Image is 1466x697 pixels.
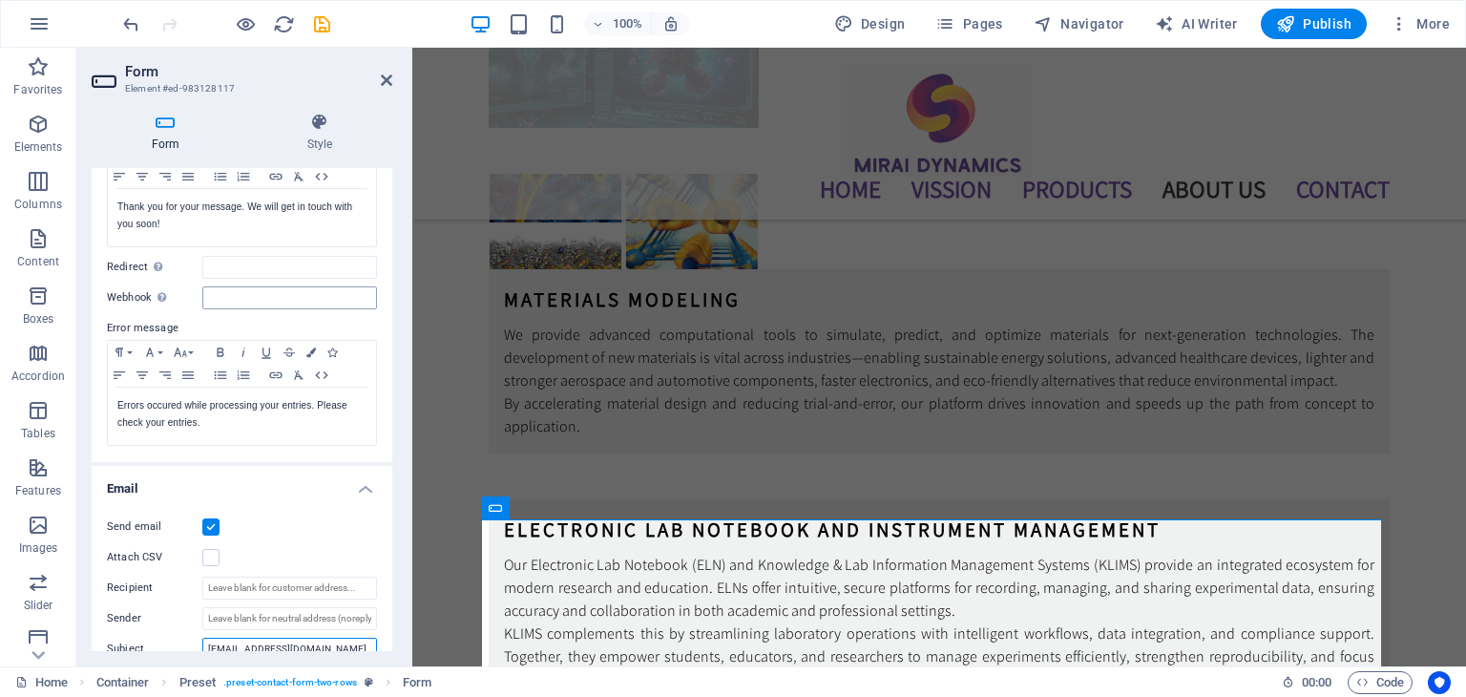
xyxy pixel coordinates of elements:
[311,13,333,35] i: Save (Ctrl+S)
[1026,9,1132,39] button: Navigator
[1261,9,1367,39] button: Publish
[322,341,343,364] button: Icons
[1147,9,1246,39] button: AI Writer
[24,598,53,613] p: Slider
[209,341,232,364] button: Bold (Ctrl+B)
[125,63,392,80] h2: Form
[119,12,142,35] button: undo
[17,254,59,269] p: Content
[264,364,287,387] button: Insert Link
[154,364,177,387] button: Align Right
[827,9,913,39] div: Design (Ctrl+Alt+Y)
[935,14,1002,33] span: Pages
[1390,14,1450,33] span: More
[209,165,232,188] button: Unordered List
[202,638,377,661] input: Email subject...
[14,197,62,212] p: Columns
[177,364,199,387] button: Align Justify
[234,12,257,35] button: Click here to leave preview mode and continue editing
[928,9,1010,39] button: Pages
[365,677,373,687] i: This element is a customizable preset
[117,397,366,432] p: Errors occured while processing your entries. Please check your entries.
[310,364,333,387] button: HTML
[96,671,432,694] nav: breadcrumb
[310,12,333,35] button: save
[23,311,54,327] p: Boxes
[403,671,431,694] span: Click to select. Double-click to edit
[287,165,310,188] button: Clear Formatting
[177,165,199,188] button: Align Justify
[310,165,333,188] button: HTML
[131,165,154,188] button: Align Center
[247,113,392,153] h4: Style
[107,546,202,569] label: Attach CSV
[1302,671,1331,694] span: 00 00
[108,364,131,387] button: Align Left
[272,12,295,35] button: reload
[108,341,138,364] button: Paragraph Format
[107,256,202,279] label: Redirect
[1356,671,1404,694] span: Code
[232,341,255,364] button: Italic (Ctrl+I)
[96,671,150,694] span: Click to select. Double-click to edit
[21,426,55,441] p: Tables
[107,516,202,539] label: Send email
[301,341,322,364] button: Colors
[1276,14,1351,33] span: Publish
[1282,671,1332,694] h6: Session time
[108,165,131,188] button: Align Left
[1034,14,1124,33] span: Navigator
[1315,675,1318,689] span: :
[19,540,58,556] p: Images
[117,199,366,233] p: Thank you for your message. We will get in touch with you soon!
[120,13,142,35] i: Undo: Change subject (Ctrl+Z)
[107,286,202,309] label: Webhook
[131,364,154,387] button: Align Center
[107,607,202,630] label: Sender
[125,80,354,97] h3: Element #ed-983128117
[1428,671,1451,694] button: Usercentrics
[92,466,392,500] h4: Email
[11,369,65,384] p: Accordion
[209,364,232,387] button: Unordered List
[15,671,68,694] a: Click to cancel selection. Double-click to open Pages
[223,671,357,694] span: . preset-contact-form-two-rows
[14,139,63,155] p: Elements
[202,577,377,600] input: Leave blank for customer address...
[287,364,310,387] button: Clear Formatting
[169,341,199,364] button: Font Size
[1348,671,1413,694] button: Code
[1155,14,1238,33] span: AI Writer
[15,483,61,498] p: Features
[264,165,287,188] button: Insert Link
[613,12,643,35] h6: 100%
[202,607,377,630] input: Leave blank for neutral address (noreply@sitehub.io)
[1382,9,1457,39] button: More
[278,341,301,364] button: Strikethrough
[827,9,913,39] button: Design
[154,165,177,188] button: Align Right
[273,13,295,35] i: Reload page
[584,12,652,35] button: 100%
[107,638,202,661] label: Subject
[834,14,906,33] span: Design
[232,165,255,188] button: Ordered List
[13,82,62,97] p: Favorites
[138,341,169,364] button: Font Family
[92,113,247,153] h4: Form
[232,364,255,387] button: Ordered List
[107,577,202,600] label: Recipient
[255,341,278,364] button: Underline (Ctrl+U)
[107,317,377,340] label: Error message
[179,671,217,694] span: Click to select. Double-click to edit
